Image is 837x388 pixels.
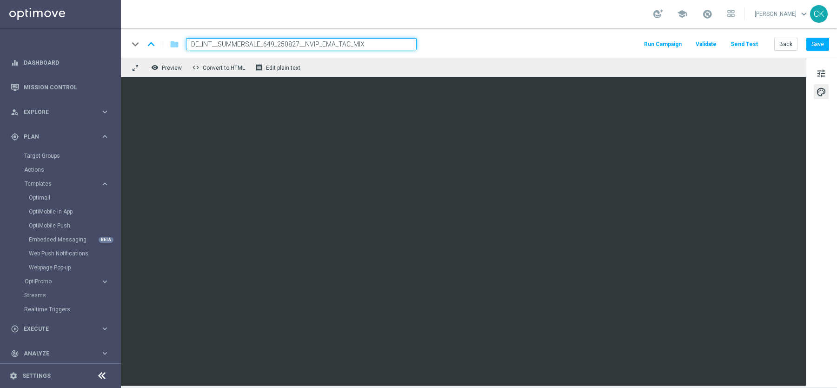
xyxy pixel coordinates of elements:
[29,247,120,261] div: Web Push Notifications
[29,233,120,247] div: Embedded Messaging
[11,108,19,116] i: person_search
[10,325,110,333] button: play_circle_outline Execute keyboard_arrow_right
[816,86,826,98] span: palette
[266,65,300,71] span: Edit plain text
[24,292,97,299] a: Streams
[24,302,120,316] div: Realtime Triggers
[11,325,100,333] div: Execute
[24,134,100,140] span: Plan
[10,133,110,140] button: gps_fixed Plan keyboard_arrow_right
[10,59,110,67] button: equalizer Dashboard
[100,277,109,286] i: keyboard_arrow_right
[24,149,120,163] div: Target Groups
[10,350,110,357] button: track_changes Analyze keyboard_arrow_right
[729,38,759,51] button: Send Test
[11,325,19,333] i: play_circle_outline
[816,67,826,80] span: tune
[24,109,100,115] span: Explore
[29,222,97,229] a: OptiMobile Push
[100,324,109,333] i: keyboard_arrow_right
[694,38,718,51] button: Validate
[29,236,97,243] a: Embedded Messaging
[29,261,120,274] div: Webpage Pop-up
[24,351,100,356] span: Analyze
[11,133,19,141] i: gps_fixed
[25,181,91,187] span: Templates
[29,194,97,201] a: Optimail
[24,163,120,177] div: Actions
[24,288,120,302] div: Streams
[24,152,97,160] a: Target Groups
[253,61,305,74] button: receipt Edit plain text
[11,59,19,67] i: equalizer
[25,279,91,284] span: OptiPromo
[192,64,199,71] span: code
[11,349,19,358] i: track_changes
[643,38,683,51] button: Run Campaign
[203,65,245,71] span: Convert to HTML
[24,75,109,100] a: Mission Control
[806,38,829,51] button: Save
[24,278,110,285] button: OptiPromo keyboard_arrow_right
[100,349,109,358] i: keyboard_arrow_right
[149,61,186,74] button: remove_red_eye Preview
[24,274,120,288] div: OptiPromo
[799,9,809,19] span: keyboard_arrow_down
[255,64,263,71] i: receipt
[29,205,120,219] div: OptiMobile In-App
[24,177,120,274] div: Templates
[186,38,417,50] input: Enter a unique template name
[754,7,810,21] a: [PERSON_NAME]keyboard_arrow_down
[11,133,100,141] div: Plan
[677,9,687,19] span: school
[99,237,113,243] div: BETA
[10,84,110,91] button: Mission Control
[25,279,100,284] div: OptiPromo
[814,84,829,99] button: palette
[22,373,51,379] a: Settings
[11,50,109,75] div: Dashboard
[100,132,109,141] i: keyboard_arrow_right
[24,50,109,75] a: Dashboard
[29,250,97,257] a: Web Push Notifications
[9,372,18,380] i: settings
[169,37,180,52] button: folder
[190,61,249,74] button: code Convert to HTML
[24,306,97,313] a: Realtime Triggers
[810,5,828,23] div: CK
[29,208,97,215] a: OptiMobile In-App
[814,66,829,80] button: tune
[11,75,109,100] div: Mission Control
[11,108,100,116] div: Explore
[11,349,100,358] div: Analyze
[100,107,109,116] i: keyboard_arrow_right
[24,326,100,332] span: Execute
[774,38,797,51] button: Back
[24,180,110,187] button: Templates keyboard_arrow_right
[151,64,159,71] i: remove_red_eye
[10,108,110,116] button: person_search Explore keyboard_arrow_right
[29,219,120,233] div: OptiMobile Push
[696,41,717,47] span: Validate
[29,191,120,205] div: Optimail
[100,180,109,188] i: keyboard_arrow_right
[25,181,100,187] div: Templates
[144,37,158,51] i: keyboard_arrow_up
[24,166,97,174] a: Actions
[162,65,182,71] span: Preview
[29,264,97,271] a: Webpage Pop-up
[170,39,179,50] i: folder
